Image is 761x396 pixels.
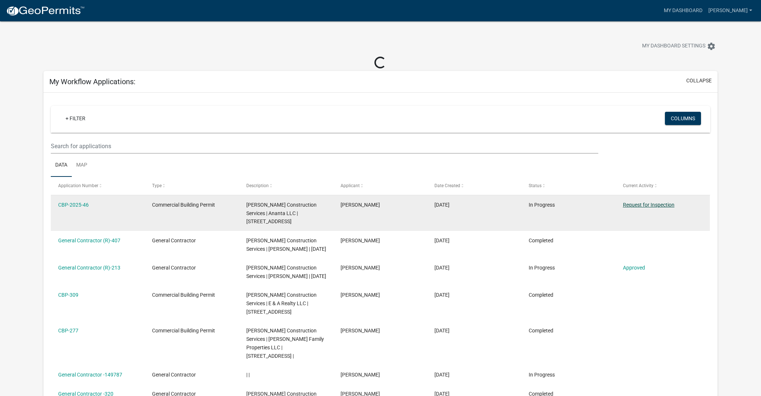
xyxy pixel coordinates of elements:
span: Marcum Construction Services | E & A Realty LLC | 2525 TENTH STREET EAST [246,292,317,315]
span: 12/31/2024 [434,238,450,243]
button: Columns [665,112,701,125]
datatable-header-cell: Description [239,177,334,195]
span: General Contractor [152,372,196,378]
a: Request for Inspection [623,202,674,208]
datatable-header-cell: Type [145,177,239,195]
a: General Contractor (R)-407 [58,238,120,243]
span: Applicant [341,183,360,188]
a: + Filter [60,112,91,125]
span: In Progress [529,265,555,271]
span: My Dashboard Settings [642,42,705,51]
span: Completed [529,292,553,298]
span: David [341,328,380,333]
span: Completed [529,328,553,333]
span: | | [246,372,250,378]
button: collapse [686,77,712,85]
i: settings [707,42,716,51]
a: CBP-309 [58,292,78,298]
h5: My Workflow Applications: [49,77,135,86]
span: 04/17/2025 [434,202,450,208]
a: [PERSON_NAME] [705,4,755,18]
input: Search for applications [51,139,598,154]
span: Commercial Building Permit [152,328,215,333]
a: CBP-277 [58,328,78,333]
span: 07/12/2023 [434,372,450,378]
span: Status [529,183,542,188]
span: Commercial Building Permit [152,202,215,208]
span: In Progress [529,202,555,208]
span: David [341,292,380,298]
a: General Contractor (R)-213 [58,265,120,271]
span: Marcum Construction Services | David Marcum | 12/31/2024 [246,265,326,279]
datatable-header-cell: Application Number [51,177,145,195]
datatable-header-cell: Status [522,177,616,195]
span: Completed [529,238,553,243]
span: Type [152,183,162,188]
span: David [341,202,380,208]
span: Marcum Construction Services | Ananta LLC | 3117 EAST 10TH STREET [246,202,317,225]
span: 04/08/2024 [434,292,450,298]
span: David [341,238,380,243]
span: David [341,265,380,271]
span: 12/16/2023 [434,328,450,333]
span: Application Number [58,183,98,188]
a: Map [72,154,92,177]
span: Marcum Construction Services | David Marcum | 12/31/2025 [246,238,326,252]
a: CBP-2025-46 [58,202,89,208]
a: Approved [623,265,645,271]
span: 04/08/2024 [434,265,450,271]
span: Date Created [434,183,460,188]
datatable-header-cell: Date Created [427,177,522,195]
span: Description [246,183,269,188]
span: In Progress [529,372,555,378]
a: General Contractor -149787 [58,372,122,378]
span: David [341,372,380,378]
a: My Dashboard [661,4,705,18]
datatable-header-cell: Applicant [333,177,427,195]
span: General Contractor [152,238,196,243]
span: Commercial Building Permit [152,292,215,298]
span: Current Activity [623,183,653,188]
a: Data [51,154,72,177]
datatable-header-cell: Current Activity [616,177,710,195]
span: General Contractor [152,265,196,271]
button: My Dashboard Settingssettings [636,39,722,53]
span: Marcum Construction Services | Brinegar Family Properties LLC | 409 SIXTH STREET | [246,328,324,358]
